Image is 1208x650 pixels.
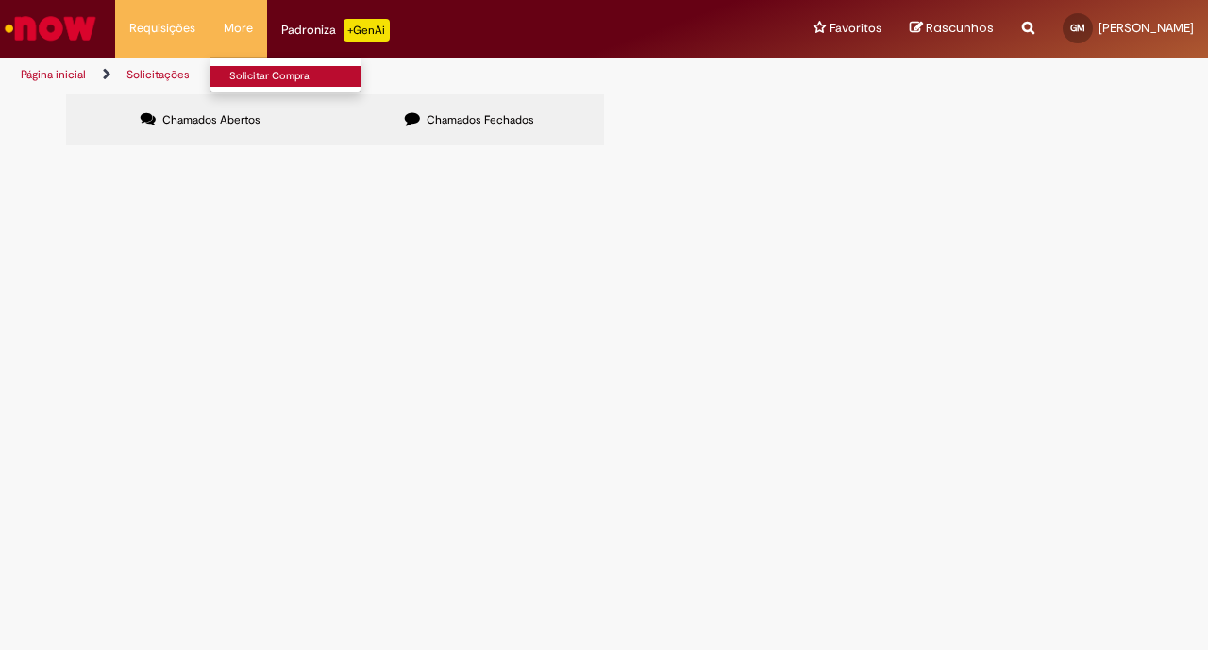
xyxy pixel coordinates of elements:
span: Chamados Fechados [427,112,534,127]
span: Rascunhos [926,19,994,37]
p: +GenAi [344,19,390,42]
span: GM [1070,22,1085,34]
span: Chamados Abertos [162,112,260,127]
span: Requisições [129,19,195,38]
img: ServiceNow [2,9,99,47]
a: Solicitações [126,67,190,82]
span: More [224,19,253,38]
ul: Trilhas de página [14,58,791,92]
a: Rascunhos [910,20,994,38]
span: Favoritos [830,19,881,38]
div: Padroniza [281,19,390,42]
a: Solicitar Compra [210,66,418,87]
span: [PERSON_NAME] [1099,20,1194,36]
a: Página inicial [21,67,86,82]
ul: More [210,57,361,92]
